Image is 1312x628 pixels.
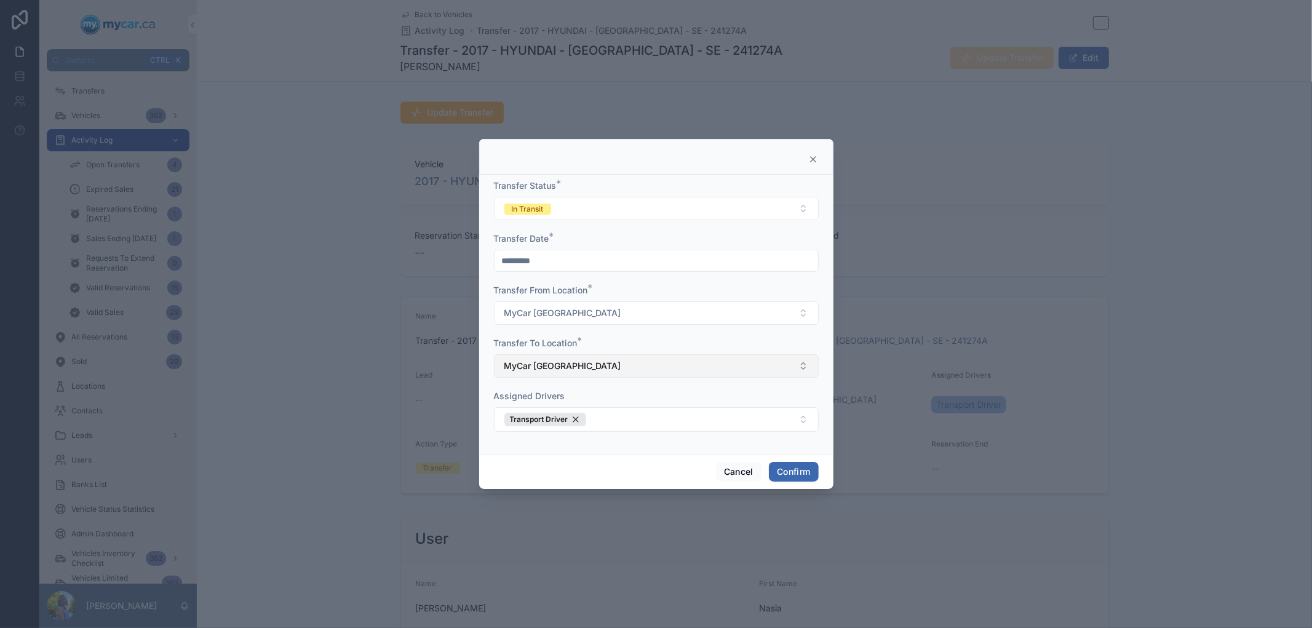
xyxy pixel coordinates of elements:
[504,413,586,426] button: Unselect 88
[494,391,565,401] span: Assigned Drivers
[494,285,588,295] span: Transfer From Location
[716,462,761,482] button: Cancel
[494,407,819,432] button: Select Button
[510,415,568,424] span: Transport Driver
[494,301,819,325] button: Select Button
[512,204,544,215] div: In Transit
[494,180,557,191] span: Transfer Status
[494,338,578,348] span: Transfer To Location
[494,354,819,378] button: Select Button
[504,360,621,372] span: MyCar [GEOGRAPHIC_DATA]
[494,197,819,220] button: Select Button
[494,233,549,244] span: Transfer Date
[504,307,621,319] span: MyCar [GEOGRAPHIC_DATA]
[769,462,818,482] button: Confirm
